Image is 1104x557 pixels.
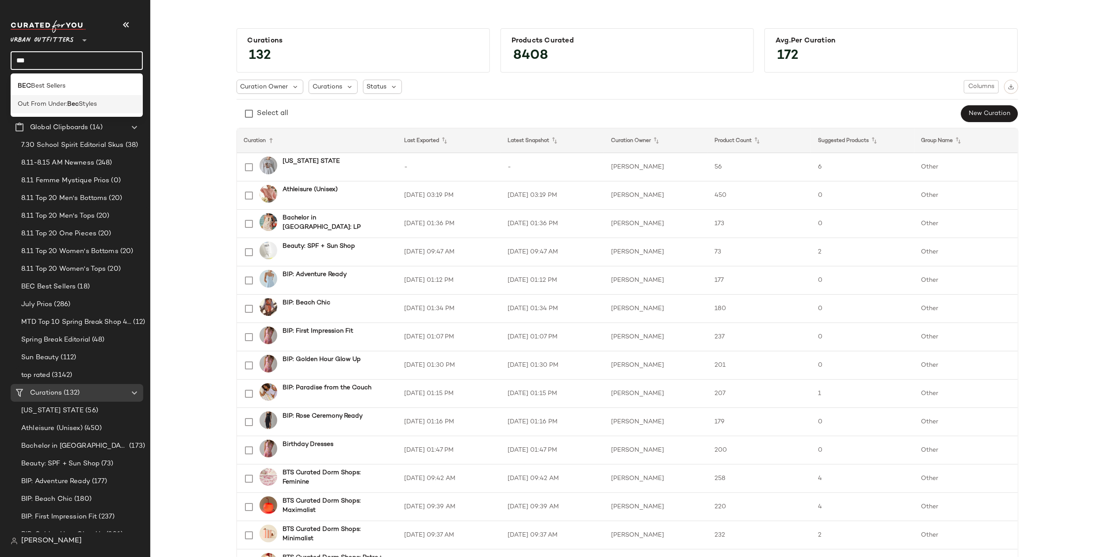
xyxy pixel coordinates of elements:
[811,323,914,351] td: 0
[257,108,289,119] div: Select all
[707,408,811,436] td: 179
[707,238,811,266] td: 73
[260,525,277,542] img: 97376388_066_b
[707,436,811,465] td: 200
[18,100,67,109] span: Out From Under:
[397,210,501,238] td: [DATE] 01:36 PM
[260,270,277,288] img: 96876586_049_b
[397,493,501,521] td: [DATE] 09:39 AM
[604,380,707,408] td: [PERSON_NAME]
[811,408,914,436] td: 0
[512,37,743,45] div: Products Curated
[604,493,707,521] td: [PERSON_NAME]
[914,128,1018,153] th: Group Name
[131,317,145,327] span: (12)
[500,210,604,238] td: [DATE] 01:36 PM
[21,423,83,434] span: Athleisure (Unisex)
[283,355,361,364] b: BIP: Golden Hour Glow Up
[604,465,707,493] td: [PERSON_NAME]
[21,264,106,274] span: 8.11 Top 20 Women's Tops
[914,521,1018,549] td: Other
[968,110,1010,117] span: New Curation
[604,323,707,351] td: [PERSON_NAME]
[397,266,501,295] td: [DATE] 01:12 PM
[260,213,277,231] img: 99180069_079_b
[83,423,102,434] span: (450)
[914,266,1018,295] td: Other
[914,153,1018,181] td: Other
[397,380,501,408] td: [DATE] 01:15 PM
[707,153,811,181] td: 56
[90,476,107,487] span: (177)
[260,411,277,429] img: 95733648_001_b
[604,128,707,153] th: Curation Owner
[283,411,363,421] b: BIP: Rose Ceremony Ready
[283,383,371,392] b: BIP: Paradise from the Couch
[811,238,914,266] td: 2
[914,295,1018,323] td: Other
[397,408,501,436] td: [DATE] 01:16 PM
[914,436,1018,465] td: Other
[110,176,121,186] span: (0)
[260,468,277,486] img: 98949480_066_b
[914,323,1018,351] td: Other
[21,530,104,540] span: BIP: Golden Hour Glow Up
[707,181,811,210] td: 450
[260,185,277,203] img: 94373735_065_b
[21,211,95,221] span: 8.11 Top 20 Men's Tops
[248,37,479,45] div: Curations
[21,353,59,363] span: Sun Beauty
[84,406,98,416] span: (56)
[604,436,707,465] td: [PERSON_NAME]
[21,317,131,327] span: MTD Top 10 Spring Break Shop 4.1
[283,440,333,449] b: Birthday Dresses
[811,266,914,295] td: 0
[961,105,1018,122] button: New Curation
[500,521,604,549] td: [DATE] 09:37 AM
[500,128,604,153] th: Latest Snapshot
[79,100,97,109] span: Styles
[604,238,707,266] td: [PERSON_NAME]
[707,210,811,238] td: 173
[73,494,92,504] span: (180)
[811,181,914,210] td: 0
[260,327,277,344] img: 101350247_266_b
[811,521,914,549] td: 2
[500,436,604,465] td: [DATE] 01:47 PM
[283,468,387,487] b: BTS Curated Dorm Shops: Feminine
[707,266,811,295] td: 177
[914,408,1018,436] td: Other
[283,496,387,515] b: BTS Curated Dorm Shops: Maximalist
[21,536,82,546] span: [PERSON_NAME]
[11,20,86,33] img: cfy_white_logo.C9jOOHJF.svg
[104,530,123,540] span: (201)
[604,351,707,380] td: [PERSON_NAME]
[811,351,914,380] td: 0
[811,128,914,153] th: Suggested Products
[914,210,1018,238] td: Other
[62,388,80,398] span: (132)
[95,211,110,221] span: (20)
[397,153,501,181] td: -
[118,246,134,257] span: (20)
[604,266,707,295] td: [PERSON_NAME]
[775,37,1007,45] div: Avg.per Curation
[500,493,604,521] td: [DATE] 09:39 AM
[500,465,604,493] td: [DATE] 09:42 AM
[283,213,387,232] b: Bachelor in [GEOGRAPHIC_DATA]: LP
[21,282,76,292] span: BEC Best Sellers
[604,210,707,238] td: [PERSON_NAME]
[707,465,811,493] td: 258
[21,512,97,522] span: BIP: First Impression Fit
[21,193,107,204] span: 8.11 Top 20 Men's Bottoms
[604,153,707,181] td: [PERSON_NAME]
[260,496,277,514] img: 100176668_060_b
[21,246,118,257] span: 8.11 Top 20 Women's Bottoms
[21,176,110,186] span: 8.11 Femme Mystique Prios
[707,351,811,380] td: 201
[107,193,122,204] span: (20)
[500,266,604,295] td: [DATE] 01:12 PM
[283,185,338,194] b: Athleisure (Unisex)
[260,157,277,174] img: 100651991_004_b
[124,140,138,150] span: (38)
